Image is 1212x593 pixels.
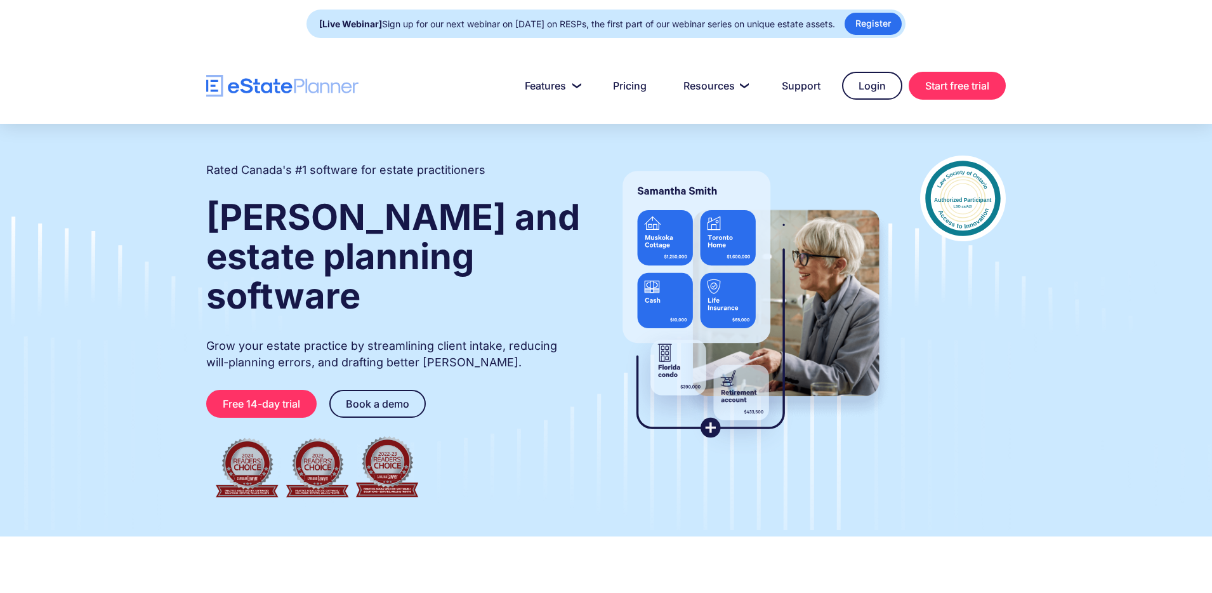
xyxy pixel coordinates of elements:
[319,15,835,33] div: Sign up for our next webinar on [DATE] on RESPs, the first part of our webinar series on unique e...
[767,73,836,98] a: Support
[845,13,902,35] a: Register
[598,73,662,98] a: Pricing
[842,72,902,100] a: Login
[206,390,317,418] a: Free 14-day trial
[206,162,485,178] h2: Rated Canada's #1 software for estate practitioners
[909,72,1006,100] a: Start free trial
[206,196,580,317] strong: [PERSON_NAME] and estate planning software
[206,338,582,371] p: Grow your estate practice by streamlining client intake, reducing will-planning errors, and draft...
[607,156,895,454] img: estate planner showing wills to their clients, using eState Planner, a leading estate planning so...
[329,390,426,418] a: Book a demo
[510,73,591,98] a: Features
[668,73,760,98] a: Resources
[206,75,359,97] a: home
[319,18,382,29] strong: [Live Webinar]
